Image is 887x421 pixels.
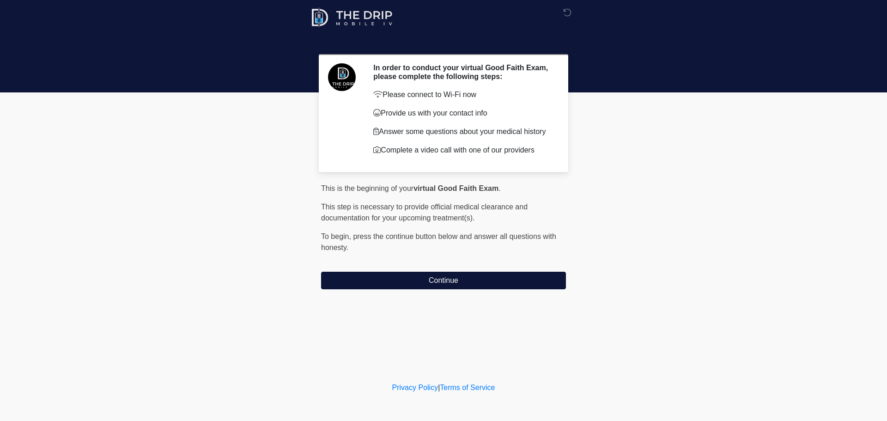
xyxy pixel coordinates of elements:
[440,384,495,391] a: Terms of Service
[312,7,393,28] img: The Drip Mobile IV Logo
[392,384,438,391] a: Privacy Policy
[321,232,353,240] span: To begin,
[321,272,566,289] button: Continue
[373,145,552,156] p: Complete a video call with one of our providers
[373,126,552,137] p: Answer some questions about your medical history
[373,108,552,119] p: Provide us with your contact info
[321,232,556,251] span: press the continue button below and answer all questions with honesty.
[373,63,552,81] h2: In order to conduct your virtual Good Faith Exam, please complete the following steps:
[314,33,573,50] h1: ‎ ‎ ‎
[438,384,440,391] a: |
[321,184,413,192] span: This is the beginning of your
[328,63,356,91] img: Agent Avatar
[373,89,552,100] p: Please connect to Wi-Fi now
[413,184,498,192] strong: virtual Good Faith Exam
[321,203,528,222] span: This step is necessary to provide official medical clearance and documentation for your upcoming ...
[498,184,500,192] span: .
